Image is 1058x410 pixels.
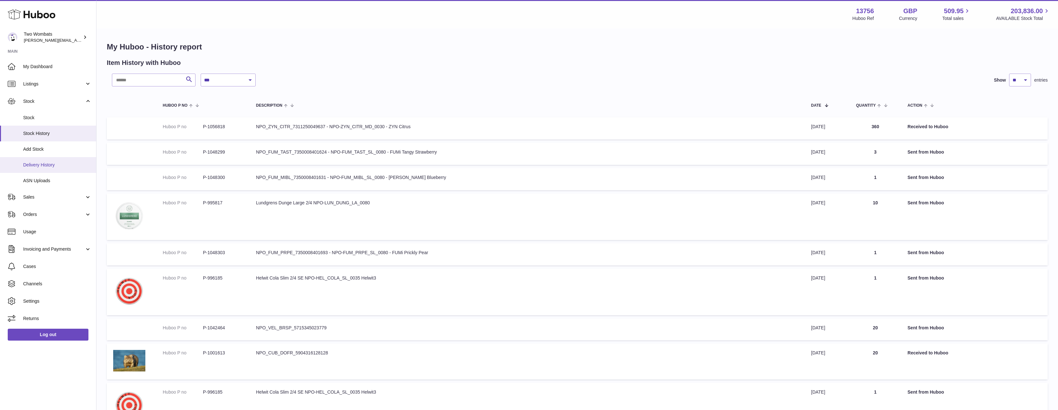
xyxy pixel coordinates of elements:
td: 10 [850,193,901,240]
dt: Huboo P no [163,149,203,155]
td: NPO_VEL_BRSP_5715345023779 [250,318,805,341]
span: Returns [23,316,91,322]
strong: Received to Huboo [908,350,948,355]
td: Helwit Cola Slim 2/4 SE NPO-HEL_COLA_SL_0035 Helwit3 [250,269,805,315]
span: entries [1034,77,1048,83]
td: [DATE] [805,343,850,379]
td: 1 [850,269,901,315]
img: alan@twowombats.com [8,32,17,42]
span: Add Stock [23,146,91,152]
span: Description [256,103,282,108]
td: 20 [850,318,901,341]
span: Sales [23,194,85,200]
dd: P-1001613 [203,350,243,356]
span: Settings [23,298,91,304]
dt: Huboo P no [163,250,203,256]
img: shutterstock_1125465338.jpg [113,350,145,371]
span: 203,836.00 [1011,7,1043,15]
span: Delivery History [23,162,91,168]
div: Huboo Ref [853,15,874,22]
strong: Sent from Huboo [908,275,944,281]
strong: 13756 [856,7,874,15]
span: ASN Uploads [23,178,91,184]
span: My Dashboard [23,64,91,70]
td: NPO_FUM_PRPE_7350008401693 - NPO-FUM_PRPE_SL_0080 - FUMi Prickly Pear [250,243,805,265]
dt: Huboo P no [163,350,203,356]
dd: P-1056818 [203,124,243,130]
td: 360 [850,117,901,139]
dt: Huboo P no [163,389,203,395]
span: [PERSON_NAME][EMAIL_ADDRESS][DOMAIN_NAME] [24,38,129,43]
span: Quantity [856,103,876,108]
h2: Item History with Huboo [107,58,181,67]
td: NPO_CUB_DOFR_5904316128128 [250,343,805,379]
td: Lundgrens Dunge Large 2/4 NPO-LUN_DUNG_LA_0080 [250,193,805,240]
td: 1 [850,168,901,190]
strong: Sent from Huboo [908,149,944,155]
td: NPO_FUM_MIBL_7350008401631 - NPO-FUM_MIBL_SL_0080 - [PERSON_NAME] Blueberry [250,168,805,190]
span: Date [811,103,821,108]
dd: P-996185 [203,275,243,281]
td: [DATE] [805,193,850,240]
td: [DATE] [805,168,850,190]
dt: Huboo P no [163,200,203,206]
span: Stock [23,115,91,121]
strong: GBP [903,7,917,15]
a: 203,836.00 AVAILABLE Stock Total [996,7,1050,22]
dt: Huboo P no [163,325,203,331]
strong: Sent from Huboo [908,389,944,395]
td: 20 [850,343,901,379]
dd: P-1042464 [203,325,243,331]
dd: P-996185 [203,389,243,395]
dd: P-995817 [203,200,243,206]
span: Stock [23,98,85,104]
div: Currency [899,15,917,22]
td: 3 [850,143,901,165]
span: Cases [23,263,91,270]
td: NPO_ZYN_CITR_7311250049637 - NPO-ZYN_CITR_MD_0030 - ZYN Citrus [250,117,805,139]
dt: Huboo P no [163,174,203,181]
strong: Sent from Huboo [908,175,944,180]
td: [DATE] [805,269,850,315]
td: [DATE] [805,318,850,341]
span: Invoicing and Payments [23,246,85,252]
a: Log out [8,329,88,340]
td: [DATE] [805,243,850,265]
span: Action [908,103,922,108]
span: 509.95 [944,7,963,15]
a: 509.95 Total sales [942,7,971,22]
span: Total sales [942,15,971,22]
strong: Sent from Huboo [908,325,944,330]
dt: Huboo P no [163,124,203,130]
h1: My Huboo - History report [107,42,1048,52]
img: Lundgrens_Dunge_Large_2_4_Nicotine_Pouches-7350126716525.webp [113,200,145,232]
strong: Received to Huboo [908,124,948,129]
span: Stock History [23,130,91,137]
dt: Huboo P no [163,275,203,281]
dd: P-1048300 [203,174,243,181]
img: Helwit_Cola_Slim_2_4_Nicotine_Pouches-7350122212144.webp [113,275,145,307]
dd: P-1048303 [203,250,243,256]
span: Listings [23,81,85,87]
strong: Sent from Huboo [908,250,944,255]
td: [DATE] [805,143,850,165]
td: [DATE] [805,117,850,139]
span: Orders [23,211,85,218]
span: Usage [23,229,91,235]
span: Channels [23,281,91,287]
span: AVAILABLE Stock Total [996,15,1050,22]
td: NPO_FUM_TAST_7350008401624 - NPO-FUM_TAST_SL_0080 - FUMi Tangy Strawberry [250,143,805,165]
dd: P-1048299 [203,149,243,155]
label: Show [994,77,1006,83]
td: 1 [850,243,901,265]
div: Two Wombats [24,31,82,43]
span: Huboo P no [163,103,187,108]
strong: Sent from Huboo [908,200,944,205]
